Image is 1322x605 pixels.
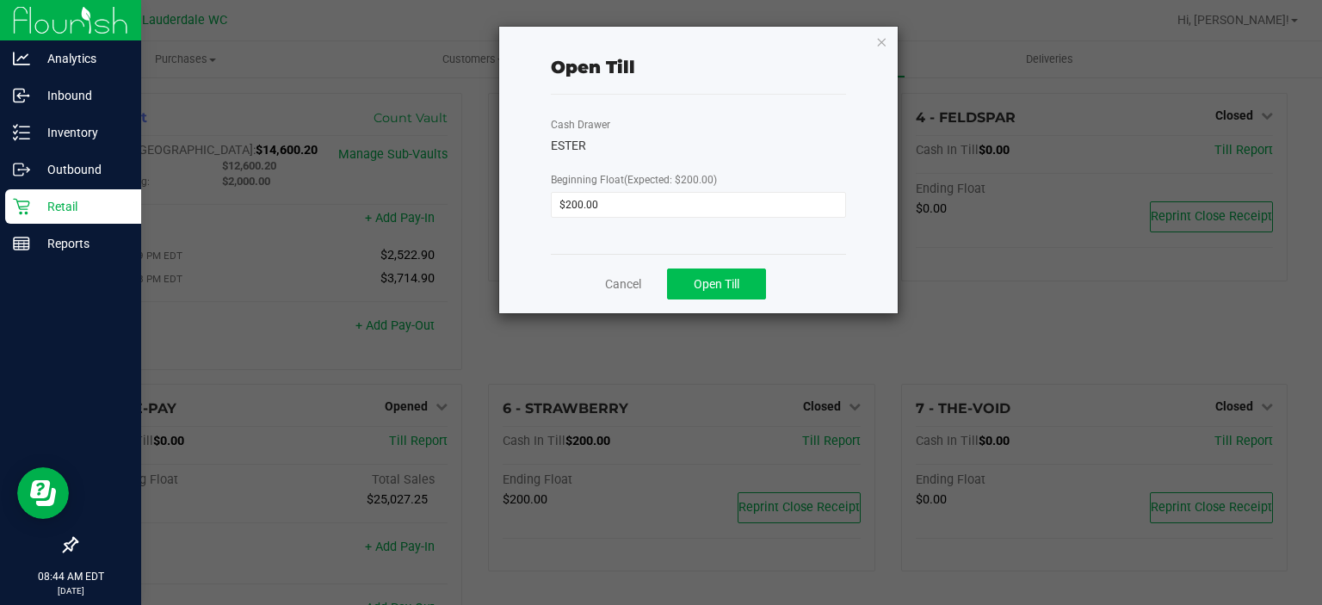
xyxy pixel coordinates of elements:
[551,174,717,186] span: Beginning Float
[30,159,133,180] p: Outbound
[30,48,133,69] p: Analytics
[551,137,846,155] div: ESTER
[694,277,739,291] span: Open Till
[13,50,30,67] inline-svg: Analytics
[13,124,30,141] inline-svg: Inventory
[30,196,133,217] p: Retail
[13,161,30,178] inline-svg: Outbound
[30,122,133,143] p: Inventory
[13,198,30,215] inline-svg: Retail
[667,269,766,299] button: Open Till
[605,275,641,293] a: Cancel
[8,569,133,584] p: 08:44 AM EDT
[624,174,717,186] span: (Expected: $200.00)
[13,235,30,252] inline-svg: Reports
[30,85,133,106] p: Inbound
[30,233,133,254] p: Reports
[8,584,133,597] p: [DATE]
[551,54,635,80] div: Open Till
[17,467,69,519] iframe: Resource center
[551,117,610,133] label: Cash Drawer
[13,87,30,104] inline-svg: Inbound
